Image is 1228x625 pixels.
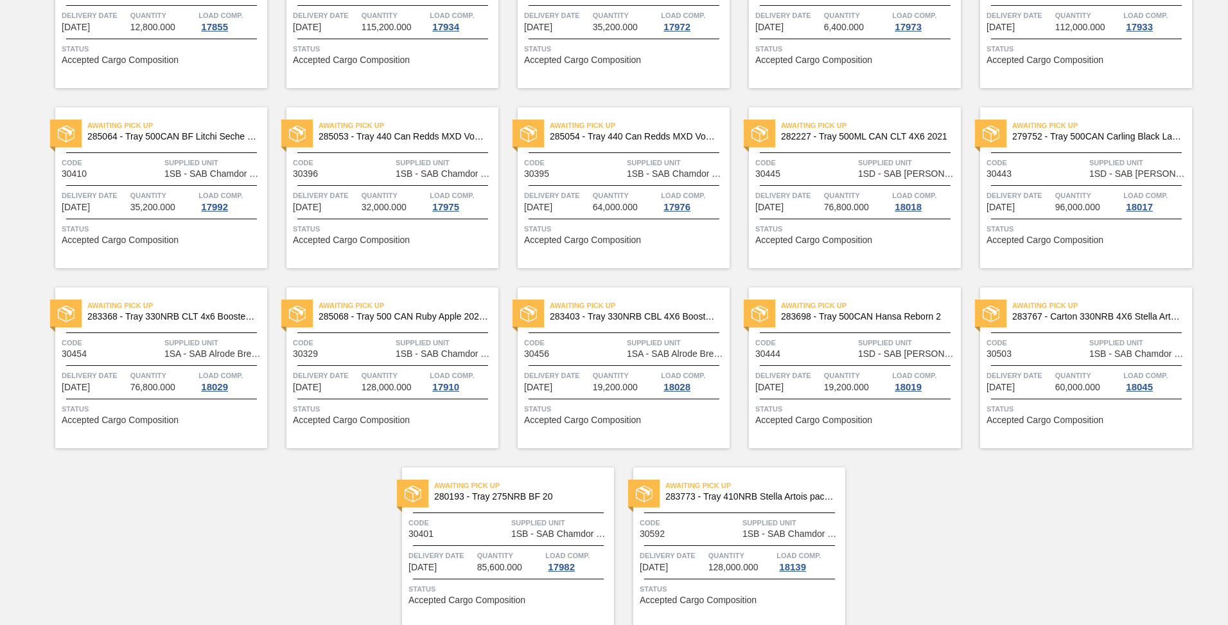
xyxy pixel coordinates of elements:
a: Load Comp.18029 [198,369,264,392]
span: 280193 - Tray 275NRB BF 20 [434,492,604,502]
span: Awaiting Pick Up [781,299,961,312]
span: Load Comp. [776,549,821,562]
span: 1SB - SAB Chamdor Brewery [511,529,611,539]
span: 283767 - Carton 330NRB 4X6 Stella Artois PU [1012,312,1182,322]
div: 17972 [661,22,693,32]
span: Supplied Unit [396,156,495,169]
span: Supplied Unit [858,156,958,169]
span: 30456 [524,349,549,359]
a: statusAwaiting Pick Up285064 - Tray 500CAN BF Litchi Seche 4x6 PUCode30410Supplied Unit1SB - SAB ... [36,107,267,268]
a: Load Comp.18017 [1123,189,1189,212]
span: 1SA - SAB Alrode Brewery [164,349,264,359]
span: Quantity [362,9,427,22]
a: statusAwaiting Pick Up285053 - Tray 440 Can Redds MXD Vodka & PineCode30396Supplied Unit1SB - SAB... [267,107,498,268]
span: Load Comp. [430,369,474,382]
span: 112,000.000 [1055,23,1105,32]
span: 115,200.000 [362,23,412,32]
img: status [405,485,421,502]
a: Load Comp.18018 [892,189,958,212]
span: 1SD - SAB Rosslyn Brewery [858,349,958,359]
span: 32,000.000 [362,203,407,212]
span: Supplied Unit [164,156,264,169]
span: Delivery Date [524,369,590,382]
img: status [636,485,653,502]
span: Status [62,403,264,415]
span: Accepted Cargo Composition [62,55,179,65]
span: 1SB - SAB Chamdor Brewery [742,529,842,539]
div: 18139 [776,562,809,572]
span: Quantity [593,9,658,22]
span: 279752 - Tray 500CAN Carling Black Label R [1012,132,1182,141]
span: Awaiting Pick Up [87,119,267,132]
span: Code [62,156,161,169]
a: Load Comp.17934 [430,9,495,32]
span: 283403 - Tray 330NRB CBL 4X6 Booster 2 [550,312,719,322]
span: Status [755,403,958,415]
div: 18018 [892,202,924,212]
span: 30443 [987,169,1012,179]
span: Quantity [130,9,196,22]
span: 64,000.000 [593,203,638,212]
span: 285068 - Tray 500 CAN Ruby Apple 2020 4x6 PU [319,312,488,322]
span: Status [987,42,1189,55]
span: 08/08/2025 [62,383,90,392]
a: Load Comp.17933 [1123,9,1189,32]
span: Delivery Date [408,549,474,562]
span: Load Comp. [198,189,243,202]
span: Quantity [708,549,774,562]
div: 18017 [1123,202,1155,212]
img: status [58,125,75,142]
img: status [520,305,537,322]
span: Supplied Unit [742,516,842,529]
span: 12,800.000 [130,23,175,32]
span: 08/07/2025 [524,203,552,212]
span: Supplied Unit [627,156,726,169]
span: 08/08/2025 [293,383,321,392]
a: Load Comp.18045 [1123,369,1189,392]
span: Awaiting Pick Up [319,119,498,132]
span: Delivery Date [987,369,1052,382]
div: 17910 [430,382,462,392]
span: Quantity [824,369,890,382]
span: Quantity [593,189,658,202]
span: Status [755,42,958,55]
span: 285064 - Tray 500CAN BF Litchi Seche 4x6 PU [87,132,257,141]
span: Quantity [1055,369,1121,382]
span: 30401 [408,529,434,539]
img: status [983,125,999,142]
span: 283368 - Tray 330NRB CLT 4x6 Booster 1 V2 [87,312,257,322]
span: Quantity [130,189,196,202]
span: 08/03/2025 [524,23,552,32]
span: Accepted Cargo Composition [755,415,872,425]
div: 17933 [1123,22,1155,32]
img: status [289,305,306,322]
span: 282227 - Tray 500ML CAN CLT 4X6 2021 [781,132,951,141]
span: 19,200.000 [824,383,869,392]
div: 17973 [892,22,924,32]
a: statusAwaiting Pick Up283368 - Tray 330NRB CLT 4x6 Booster 1 V2Code30454Supplied Unit1SA - SAB Al... [36,287,267,448]
span: 128,000.000 [708,563,759,572]
span: 35,200.000 [130,203,175,212]
span: 08/08/2025 [755,203,784,212]
span: Supplied Unit [396,336,495,349]
a: statusAwaiting Pick Up279752 - Tray 500CAN Carling Black Label RCode30443Supplied Unit1SD - SAB [... [961,107,1192,268]
a: Load Comp.17910 [430,369,495,392]
span: Quantity [362,369,427,382]
span: Load Comp. [430,9,474,22]
span: 30454 [62,349,87,359]
span: Accepted Cargo Composition [755,55,872,65]
span: Accepted Cargo Composition [293,235,410,245]
span: Accepted Cargo Composition [640,595,757,605]
span: Quantity [1055,9,1121,22]
span: Status [62,222,264,235]
span: 283773 - Tray 410NRB Stella Artois pack Upgrade [665,492,835,502]
span: Accepted Cargo Composition [987,235,1103,245]
span: 85,600.000 [477,563,522,572]
div: 18019 [892,382,924,392]
span: Accepted Cargo Composition [408,595,525,605]
span: Quantity [824,189,890,202]
span: 1SB - SAB Chamdor Brewery [1089,349,1189,359]
span: Awaiting Pick Up [1012,119,1192,132]
span: Load Comp. [892,369,936,382]
span: 30395 [524,169,549,179]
